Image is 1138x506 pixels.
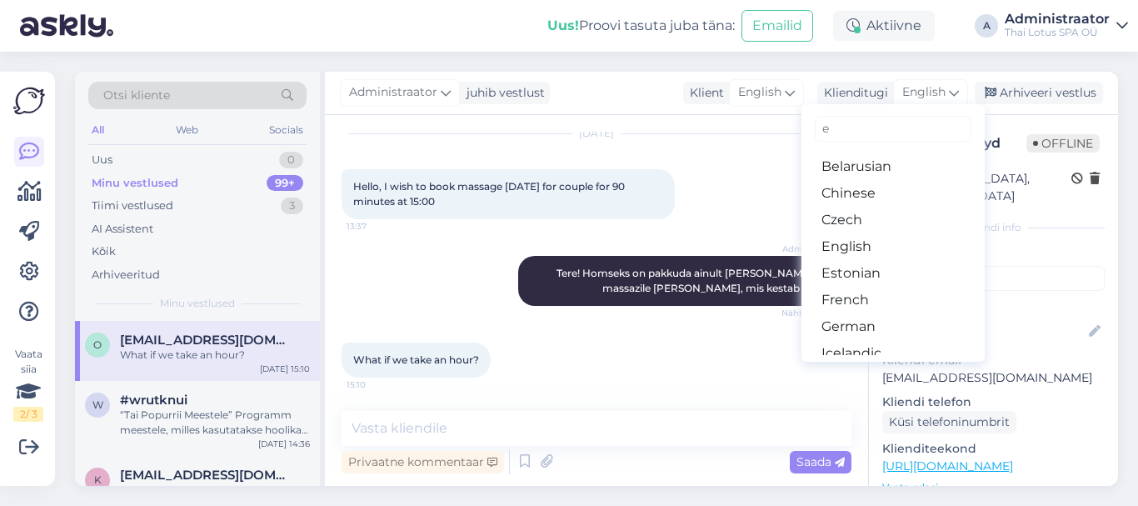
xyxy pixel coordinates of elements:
[738,83,781,102] span: English
[266,119,307,141] div: Socials
[882,393,1105,411] p: Kliendi telefon
[801,313,985,340] a: German
[801,340,985,367] a: Icelandic
[120,468,293,483] span: kerttukreil@gmail.com
[353,353,479,366] span: What if we take an hour?
[741,10,813,42] button: Emailid
[883,323,1086,341] input: Lisa nimi
[796,454,845,469] span: Saada
[882,369,1105,387] p: [EMAIL_ADDRESS][DOMAIN_NAME]
[94,473,102,486] span: k
[1005,13,1128,39] a: AdministraatorThai Lotus SPA OÜ
[281,198,303,214] div: 3
[547,18,579,33] b: Uus!
[902,83,946,102] span: English
[801,180,985,207] a: Chinese
[683,84,724,102] div: Klient
[1005,26,1110,39] div: Thai Lotus SPA OÜ
[882,458,1013,473] a: [URL][DOMAIN_NAME]
[92,198,173,214] div: Tiimi vestlused
[267,175,303,192] div: 99+
[92,175,178,192] div: Minu vestlused
[460,84,545,102] div: juhib vestlust
[92,398,103,411] span: w
[815,116,971,142] input: Kirjuta, millist tag'i otsid
[801,207,985,233] a: Czech
[353,180,627,208] span: Hello, I wish to book massage [DATE] for couple for 90 minutes at 15:00
[833,11,935,41] div: Aktiivne
[1005,13,1110,26] div: Administraator
[347,220,409,233] span: 13:37
[882,352,1105,369] p: Kliendi email
[801,233,985,260] a: English
[13,407,43,422] div: 2 / 3
[975,14,998,38] div: A
[975,82,1103,104] div: Arhiveeri vestlus
[817,84,888,102] div: Klienditugi
[882,245,1105,263] p: Kliendi tag'id
[782,243,846,255] span: Administraator
[801,260,985,287] a: Estonian
[882,480,1105,495] p: Vaata edasi ...
[120,393,187,408] span: #wrutknui
[120,348,310,363] div: What if we take an hour?
[801,287,985,313] a: French
[882,440,1105,458] p: Klienditeekond
[92,221,153,238] div: AI Assistent
[92,267,160,283] div: Arhiveeritud
[13,347,43,422] div: Vaata siia
[88,119,107,141] div: All
[103,87,170,104] span: Otsi kliente
[160,296,235,311] span: Minu vestlused
[92,243,116,260] div: Kõik
[172,119,202,141] div: Web
[547,16,735,36] div: Proovi tasuta juba täna:
[120,333,293,348] span: omarasaadragab@gmail.com
[120,408,310,438] div: “Tai Popurrii Meestele” Programm meestele, milles kasutatakse hoolikalt valitud eeterlike aroomiõ...
[279,152,303,168] div: 0
[349,83,437,102] span: Administraator
[13,85,45,117] img: Askly Logo
[92,152,112,168] div: Uus
[258,438,310,450] div: [DATE] 14:36
[1026,134,1100,153] span: Offline
[801,153,985,180] a: Belarusian
[882,411,1016,433] div: Küsi telefoninumbrit
[882,298,1105,315] p: Kliendi nimi
[882,266,1105,291] input: Lisa tag
[93,338,102,351] span: o
[557,267,842,294] span: Tere! Homseks on pakkuda ainult [PERSON_NAME] 10.30 massazile [PERSON_NAME], mis kestab 90 min.
[882,220,1105,235] div: Kliendi info
[342,126,851,141] div: [DATE]
[781,307,846,319] span: Nähtud ✓ 13:45
[347,378,409,391] span: 15:10
[260,363,310,375] div: [DATE] 15:10
[342,451,504,473] div: Privaatne kommentaar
